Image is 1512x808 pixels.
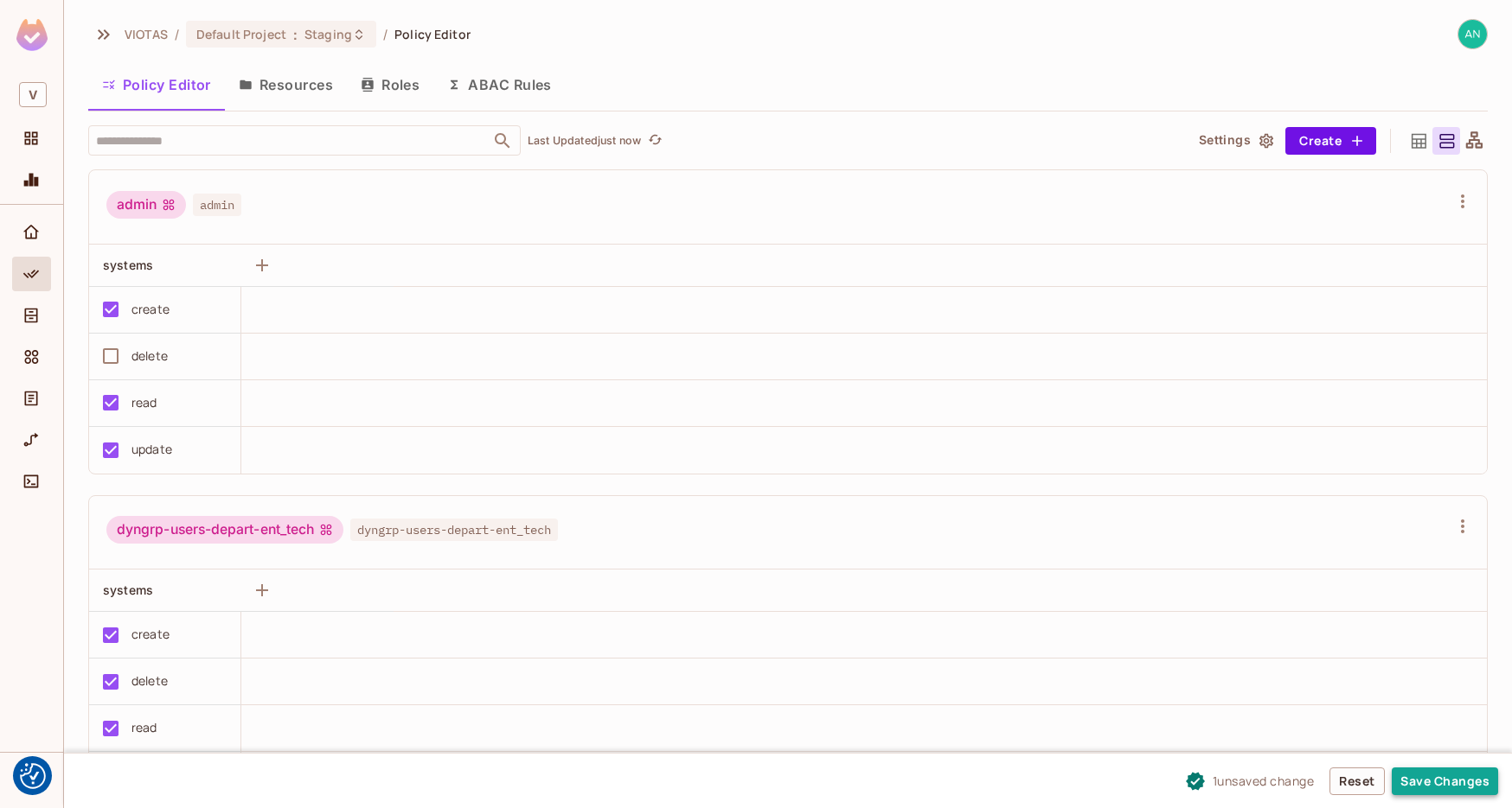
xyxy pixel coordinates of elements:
[103,258,153,272] span: systems
[12,298,51,333] div: Directory
[12,75,51,114] div: Workspace: VIOTAS
[644,130,665,151] button: refresh
[175,26,179,42] li: /
[1392,767,1498,795] button: Save Changes
[131,300,170,319] div: create
[103,582,153,597] span: systems
[20,763,46,789] img: Revisit consent button
[304,26,352,42] span: Staging
[350,519,558,541] span: dyngrp-users-depart-ent_tech
[12,464,51,499] div: Connect
[1192,127,1278,155] button: Settings
[490,129,515,153] button: Open
[225,63,347,106] button: Resources
[131,393,157,412] div: read
[131,625,170,644] div: create
[131,347,168,366] div: delete
[106,516,343,544] div: dyngrp-users-depart-ent_tech
[1329,767,1385,795] button: Reset
[528,134,641,148] p: Last Updated just now
[292,28,298,41] span: :
[193,194,241,216] span: admin
[12,340,51,374] div: Elements
[12,763,51,798] div: Help & Updates
[12,121,51,156] div: Projects
[1458,20,1487,48] img: andrew.cusack@viotas.com
[20,763,46,789] button: Consent Preferences
[131,718,157,737] div: read
[433,63,566,106] button: ABAC Rules
[648,132,663,150] span: refresh
[1213,772,1315,790] span: 1 unsaved change
[106,191,186,219] div: admin
[12,257,51,291] div: Policy
[88,63,225,106] button: Policy Editor
[641,130,665,151] span: Refresh is not available in edit mode.
[12,215,51,250] div: Home
[383,26,388,42] li: /
[16,19,48,51] img: SReyMgAAAABJRU5ErkJggg==
[196,26,286,42] span: Default Project
[125,26,168,42] span: the active workspace
[131,671,168,690] div: delete
[394,26,471,42] span: Policy Editor
[347,63,433,106] button: Roles
[12,381,51,416] div: Audit Log
[19,82,47,107] span: V
[12,423,51,457] div: URL Mapping
[1285,127,1376,155] button: Create
[12,162,51,197] div: Monitoring
[131,440,172,459] div: update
